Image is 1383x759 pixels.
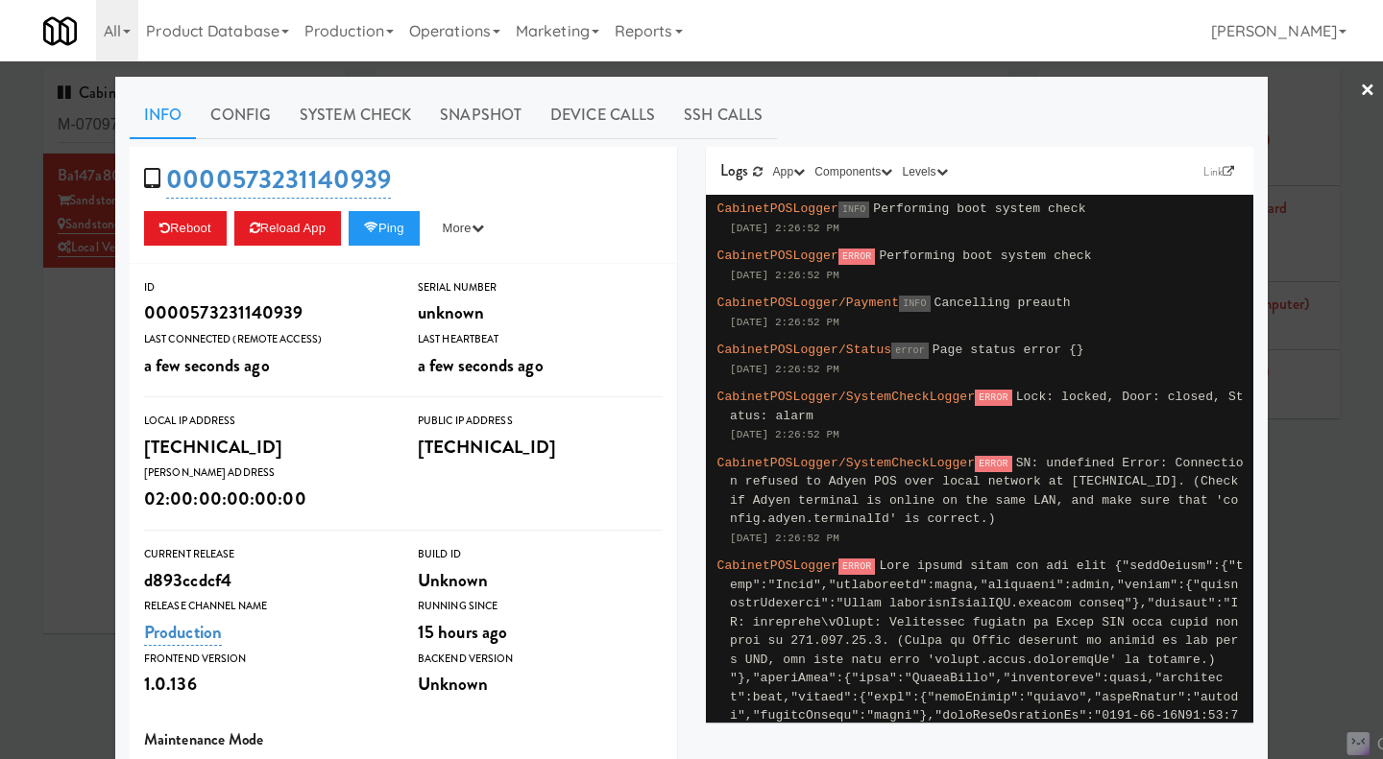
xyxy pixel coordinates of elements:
[418,296,663,329] div: unknown
[418,564,663,597] div: Unknown
[144,412,389,431] div: Local IP Address
[536,91,669,139] a: Device Calls
[234,211,341,246] button: Reload App
[144,463,389,483] div: [PERSON_NAME] Address
[730,223,839,234] span: [DATE] 2:26:52 PM
[891,343,929,359] span: error
[418,278,663,297] div: Serial Number
[418,545,663,564] div: Build Id
[144,278,389,297] div: ID
[838,249,876,265] span: ERROR
[144,211,227,246] button: Reboot
[425,91,536,139] a: Snapshot
[285,91,425,139] a: System Check
[730,429,839,440] span: [DATE] 2:26:52 PM
[810,162,897,181] button: Components
[933,343,1084,357] span: Page status error {}
[717,249,838,263] span: CabinetPOSLogger
[717,558,838,573] span: CabinetPOSLogger
[349,211,420,246] button: Ping
[144,330,389,349] div: Last Connected (Remote Access)
[717,343,892,357] span: CabinetPOSLogger/Status
[730,270,839,281] span: [DATE] 2:26:52 PM
[418,352,544,378] span: a few seconds ago
[730,317,839,328] span: [DATE] 2:26:52 PM
[418,330,663,349] div: Last Heartbeat
[879,249,1091,263] span: Performing boot system check
[897,162,952,181] button: Levels
[144,545,389,564] div: Current Release
[144,668,389,700] div: 1.0.136
[144,352,270,378] span: a few seconds ago
[196,91,285,139] a: Config
[144,564,389,597] div: d893ccdcf4
[768,162,811,181] button: App
[730,390,1244,423] span: Lock: locked, Door: closed, Status: alarm
[975,390,1012,406] span: ERROR
[166,161,391,199] a: 0000573231140939
[934,296,1071,310] span: Cancelling preauth
[144,650,389,669] div: Frontend Version
[144,619,222,646] a: Production
[838,558,876,575] span: ERROR
[418,412,663,431] div: Public IP Address
[717,202,838,216] span: CabinetPOSLogger
[418,668,663,700] div: Unknown
[975,456,1012,472] span: ERROR
[730,533,839,544] span: [DATE] 2:26:52 PM
[144,597,389,616] div: Release Channel Name
[1360,61,1375,121] a: ×
[144,483,389,515] div: 02:00:00:00:00:00
[669,91,777,139] a: SSH Calls
[418,597,663,616] div: Running Since
[730,364,839,375] span: [DATE] 2:26:52 PM
[1199,162,1239,181] a: Link
[899,296,930,312] span: INFO
[144,296,389,329] div: 0000573231140939
[427,211,499,246] button: More
[418,650,663,669] div: Backend Version
[418,619,507,645] span: 15 hours ago
[717,390,976,404] span: CabinetPOSLogger/SystemCheckLogger
[43,14,77,48] img: Micromart
[130,91,196,139] a: Info
[838,202,869,218] span: INFO
[717,296,900,310] span: CabinetPOSLogger/Payment
[873,202,1085,216] span: Performing boot system check
[144,431,389,463] div: [TECHNICAL_ID]
[418,431,663,463] div: [TECHNICAL_ID]
[720,159,748,181] span: Logs
[717,456,976,470] span: CabinetPOSLogger/SystemCheckLogger
[144,728,264,750] span: Maintenance Mode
